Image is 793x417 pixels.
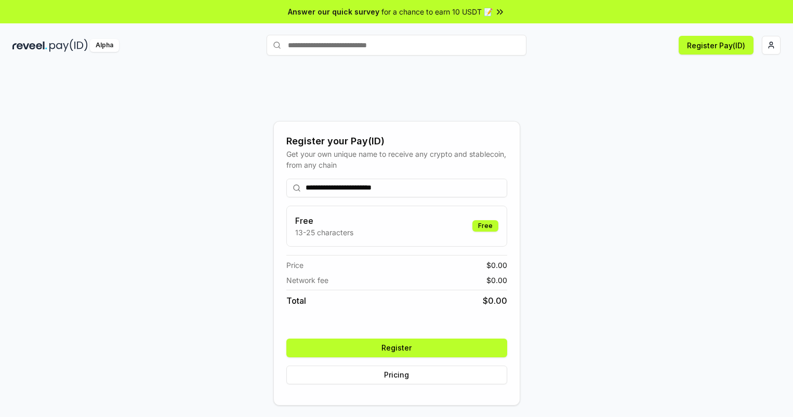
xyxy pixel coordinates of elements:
[472,220,498,232] div: Free
[381,6,493,17] span: for a chance to earn 10 USDT 📝
[286,149,507,170] div: Get your own unique name to receive any crypto and stablecoin, from any chain
[679,36,754,55] button: Register Pay(ID)
[295,214,353,227] h3: Free
[286,294,306,307] span: Total
[295,227,353,238] p: 13-25 characters
[288,6,379,17] span: Answer our quick survey
[12,39,47,52] img: reveel_dark
[486,275,507,286] span: $ 0.00
[90,39,119,52] div: Alpha
[286,134,507,149] div: Register your Pay(ID)
[286,366,507,384] button: Pricing
[483,294,507,307] span: $ 0.00
[286,260,303,271] span: Price
[486,260,507,271] span: $ 0.00
[286,339,507,357] button: Register
[286,275,328,286] span: Network fee
[49,39,88,52] img: pay_id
